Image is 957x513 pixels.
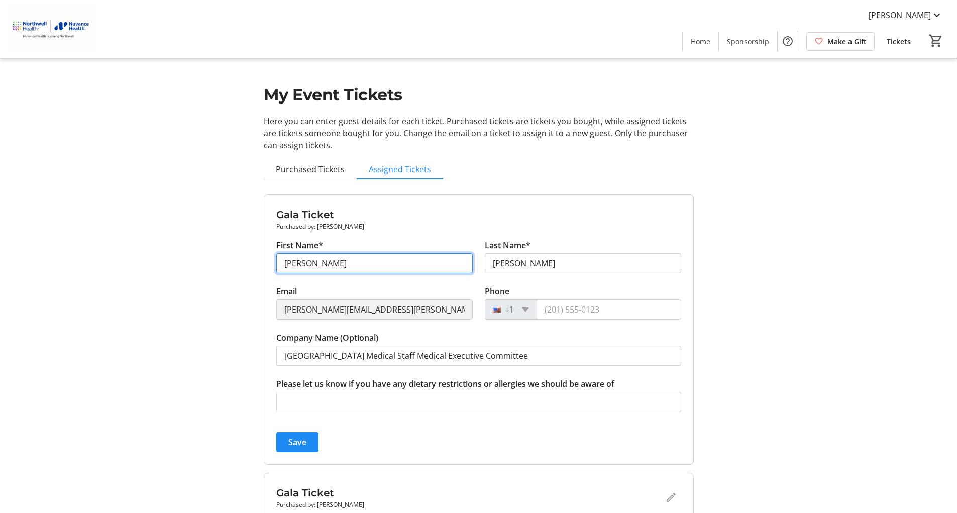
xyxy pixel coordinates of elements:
span: Tickets [887,36,911,47]
span: Home [691,36,710,47]
h3: Gala Ticket [276,207,681,222]
span: [PERSON_NAME] [869,9,931,21]
p: Purchased by: [PERSON_NAME] [276,222,681,231]
span: Make a Gift [827,36,867,47]
button: [PERSON_NAME] [861,7,951,23]
span: Sponsorship [727,36,769,47]
h1: My Event Tickets [264,83,694,107]
input: (201) 555-0123 [537,299,681,320]
a: Home [683,32,718,51]
a: Sponsorship [719,32,777,51]
img: Nuvance Health's Logo [6,4,95,54]
label: Email [276,285,297,297]
button: Save [276,432,318,452]
p: Here you can enter guest details for each ticket. Purchased tickets are tickets you bought, while... [264,115,694,151]
label: Company Name (Optional) [276,332,378,344]
span: Purchased Tickets [276,165,345,173]
label: Last Name* [485,239,530,251]
span: Assigned Tickets [369,165,431,173]
h3: Gala Ticket [276,485,661,500]
p: Purchased by: [PERSON_NAME] [276,500,661,509]
label: Phone [485,285,509,297]
label: Please let us know if you have any dietary restrictions or allergies we should be aware of [276,378,614,390]
button: Cart [927,32,945,50]
a: Make a Gift [806,32,875,51]
a: Tickets [879,32,919,51]
label: First Name* [276,239,323,251]
button: Help [778,31,798,51]
span: Save [288,436,306,448]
